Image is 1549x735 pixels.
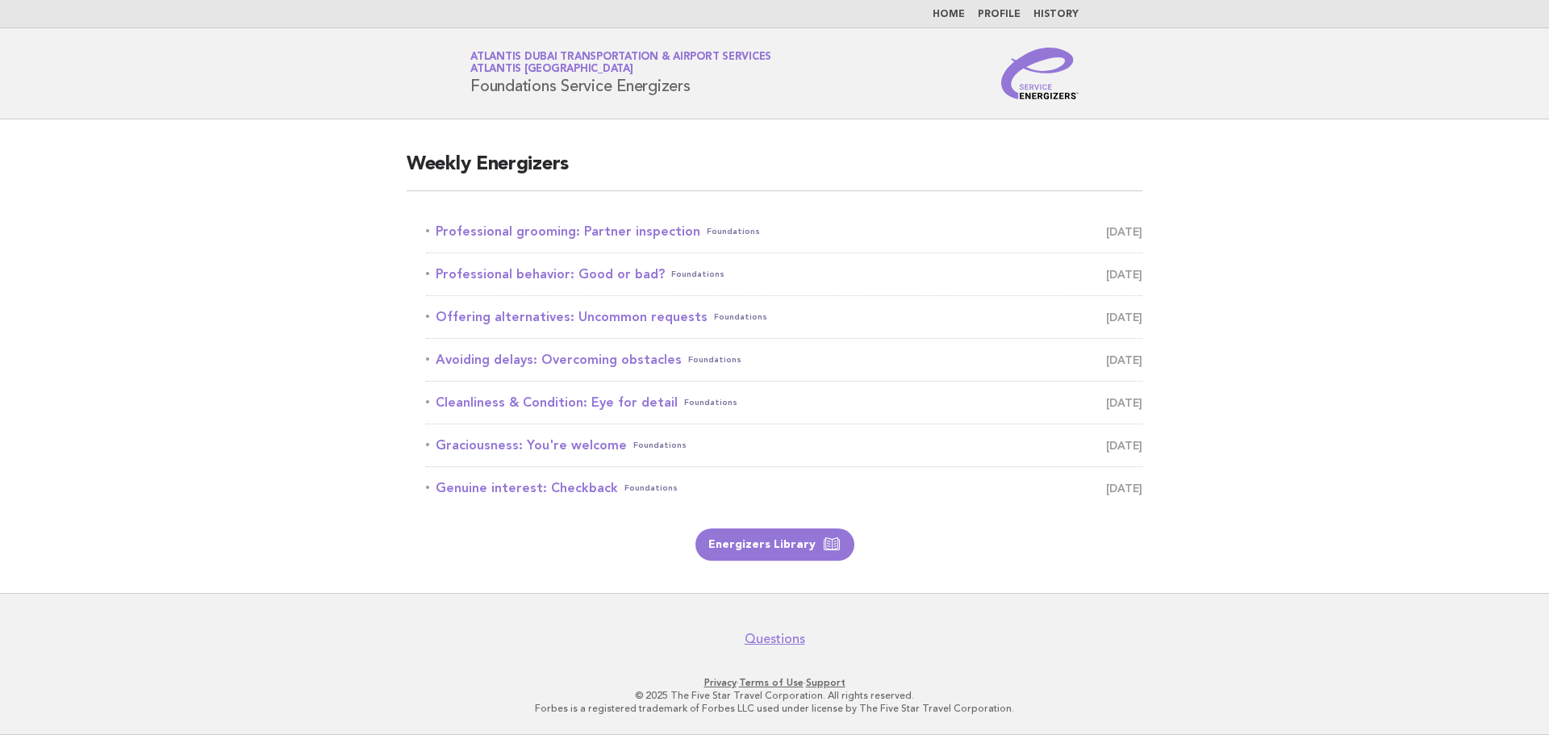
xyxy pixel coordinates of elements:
[806,677,845,688] a: Support
[695,528,854,561] a: Energizers Library
[426,220,1142,243] a: Professional grooming: Partner inspectionFoundations [DATE]
[688,349,741,371] span: Foundations
[1106,306,1142,328] span: [DATE]
[745,631,805,647] a: Questions
[426,306,1142,328] a: Offering alternatives: Uncommon requestsFoundations [DATE]
[704,677,737,688] a: Privacy
[1106,349,1142,371] span: [DATE]
[1106,434,1142,457] span: [DATE]
[671,263,724,286] span: Foundations
[933,10,965,19] a: Home
[684,391,737,414] span: Foundations
[1001,48,1079,99] img: Service Energizers
[714,306,767,328] span: Foundations
[426,263,1142,286] a: Professional behavior: Good or bad?Foundations [DATE]
[633,434,687,457] span: Foundations
[739,677,804,688] a: Terms of Use
[1106,477,1142,499] span: [DATE]
[426,434,1142,457] a: Graciousness: You're welcomeFoundations [DATE]
[281,689,1268,702] p: © 2025 The Five Star Travel Corporation. All rights reserved.
[1106,391,1142,414] span: [DATE]
[1106,263,1142,286] span: [DATE]
[281,702,1268,715] p: Forbes is a registered trademark of Forbes LLC used under license by The Five Star Travel Corpora...
[978,10,1021,19] a: Profile
[407,152,1142,191] h2: Weekly Energizers
[1106,220,1142,243] span: [DATE]
[281,676,1268,689] p: · ·
[426,349,1142,371] a: Avoiding delays: Overcoming obstaclesFoundations [DATE]
[426,391,1142,414] a: Cleanliness & Condition: Eye for detailFoundations [DATE]
[426,477,1142,499] a: Genuine interest: CheckbackFoundations [DATE]
[470,65,633,75] span: Atlantis [GEOGRAPHIC_DATA]
[707,220,760,243] span: Foundations
[470,52,771,74] a: Atlantis Dubai Transportation & Airport ServicesAtlantis [GEOGRAPHIC_DATA]
[624,477,678,499] span: Foundations
[1033,10,1079,19] a: History
[470,52,771,94] h1: Foundations Service Energizers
